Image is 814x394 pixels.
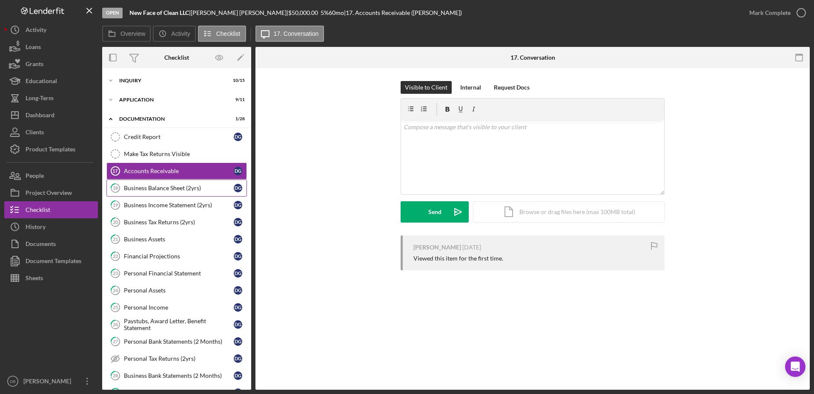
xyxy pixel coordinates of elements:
[329,9,344,16] div: 60 mo
[4,72,98,90] button: Educational
[234,354,242,363] div: D G
[26,184,72,203] div: Project Overview
[124,372,234,379] div: Business Bank Statements (2 Months)
[4,184,98,201] button: Project Overview
[749,4,791,21] div: Mark Complete
[26,124,44,143] div: Clients
[234,133,242,141] div: D G
[4,55,98,72] button: Grants
[234,371,242,380] div: D G
[26,90,54,109] div: Long-Term
[229,97,245,102] div: 9 / 11
[4,38,98,55] button: Loans
[124,355,234,362] div: Personal Tax Returns (2yrs)
[112,168,118,174] tspan: 17
[4,124,98,141] button: Clients
[4,252,98,269] button: Document Templates
[234,337,242,346] div: D G
[428,201,441,223] div: Send
[191,9,288,16] div: [PERSON_NAME] [PERSON_NAME] |
[119,116,224,122] div: Documentation
[106,282,247,299] a: 24Personal AssetsDG
[4,21,98,38] button: Activity
[234,167,242,175] div: D G
[124,202,234,209] div: Business Income Statement (2yrs)
[26,107,54,126] div: Dashboard
[124,287,234,294] div: Personal Assets
[4,107,98,124] a: Dashboard
[113,287,118,293] tspan: 24
[113,339,118,344] tspan: 27
[106,197,247,214] a: 19Business Income Statement (2yrs)DG
[4,201,98,218] button: Checklist
[106,214,247,231] a: 20Business Tax Returns (2yrs)DG
[785,356,805,377] div: Open Intercom Messenger
[26,21,46,41] div: Activity
[4,90,98,107] button: Long-Term
[401,81,452,94] button: Visible to Client
[129,9,191,16] div: |
[4,167,98,184] button: People
[124,253,234,260] div: Financial Projections
[113,304,118,310] tspan: 25
[124,219,234,226] div: Business Tax Returns (2yrs)
[113,236,118,242] tspan: 21
[113,322,118,327] tspan: 26
[494,81,530,94] div: Request Docs
[229,116,245,122] div: 1 / 28
[413,255,503,262] div: Viewed this item for the first time.
[198,26,246,42] button: Checklist
[106,299,247,316] a: 25Personal IncomeDG
[401,201,469,223] button: Send
[106,180,247,197] a: 18Business Balance Sheet (2yrs)DG
[124,133,234,140] div: Credit Report
[106,145,247,162] a: Make Tax Returns Visible
[234,303,242,312] div: D G
[106,316,247,333] a: 26Paystubs, Award Letter, Benefit StatementDG
[124,270,234,277] div: Personal Financial Statement
[234,269,242,278] div: D G
[460,81,481,94] div: Internal
[405,81,447,94] div: Visible to Client
[153,26,195,42] button: Activity
[171,30,190,37] label: Activity
[26,55,43,75] div: Grants
[255,26,324,42] button: 17. Conversation
[106,128,247,145] a: Credit ReportDG
[216,30,241,37] label: Checklist
[113,373,118,378] tspan: 28
[229,78,245,83] div: 10 / 15
[106,248,247,265] a: 22Financial ProjectionsDG
[113,219,118,225] tspan: 20
[26,252,81,272] div: Document Templates
[4,373,98,390] button: DB[PERSON_NAME]
[21,373,77,392] div: [PERSON_NAME]
[106,350,247,367] a: Personal Tax Returns (2yrs)DG
[113,253,118,259] tspan: 22
[119,97,224,102] div: Application
[234,286,242,295] div: D G
[26,167,44,186] div: People
[124,151,246,157] div: Make Tax Returns Visible
[4,269,98,287] button: Sheets
[321,9,329,16] div: 5 %
[234,201,242,209] div: D G
[124,318,234,331] div: Paystubs, Award Letter, Benefit Statement
[4,235,98,252] button: Documents
[106,231,247,248] a: 21Business AssetsDG
[124,168,234,174] div: Accounts Receivable
[344,9,462,16] div: | 17. Accounts Receivable ([PERSON_NAME])
[26,218,46,238] div: History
